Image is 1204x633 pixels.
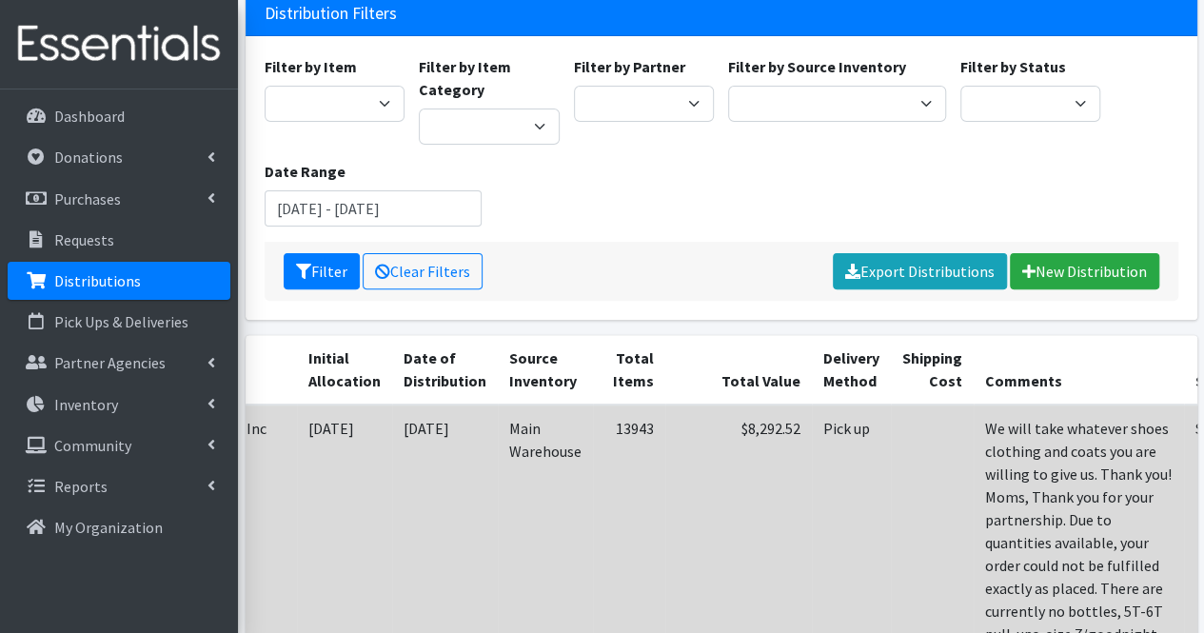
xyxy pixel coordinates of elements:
th: Source Inventory [498,335,593,405]
p: Partner Agencies [54,353,166,372]
label: Date Range [265,160,345,183]
p: Pick Ups & Deliveries [54,312,188,331]
label: Filter by Source Inventory [728,55,906,78]
p: Distributions [54,271,141,290]
a: Clear Filters [363,253,483,289]
label: Filter by Item [265,55,357,78]
a: Requests [8,221,230,259]
label: Filter by Status [960,55,1066,78]
p: Dashboard [54,107,125,126]
a: Export Distributions [833,253,1007,289]
a: Community [8,426,230,465]
h3: Distribution Filters [265,4,397,24]
a: Distributions [8,262,230,300]
th: Date of Distribution [392,335,498,405]
th: Comments [974,335,1184,405]
a: Pick Ups & Deliveries [8,303,230,341]
p: Inventory [54,395,118,414]
th: Shipping Cost [891,335,974,405]
a: Purchases [8,180,230,218]
th: Total Value [665,335,812,405]
th: Total Items [593,335,665,405]
p: Reports [54,477,108,496]
a: Partner Agencies [8,344,230,382]
a: Inventory [8,386,230,424]
img: HumanEssentials [8,12,230,76]
p: Community [54,436,131,455]
p: Purchases [54,189,121,208]
a: My Organization [8,508,230,546]
a: Dashboard [8,97,230,135]
a: Reports [8,467,230,505]
p: My Organization [54,518,163,537]
button: Filter [284,253,360,289]
p: Requests [54,230,114,249]
a: New Distribution [1010,253,1159,289]
label: Filter by Partner [574,55,685,78]
th: Initial Allocation [297,335,392,405]
label: Filter by Item Category [419,55,560,101]
a: Donations [8,138,230,176]
th: Delivery Method [812,335,891,405]
p: Donations [54,148,123,167]
input: January 1, 2011 - December 31, 2011 [265,190,483,227]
